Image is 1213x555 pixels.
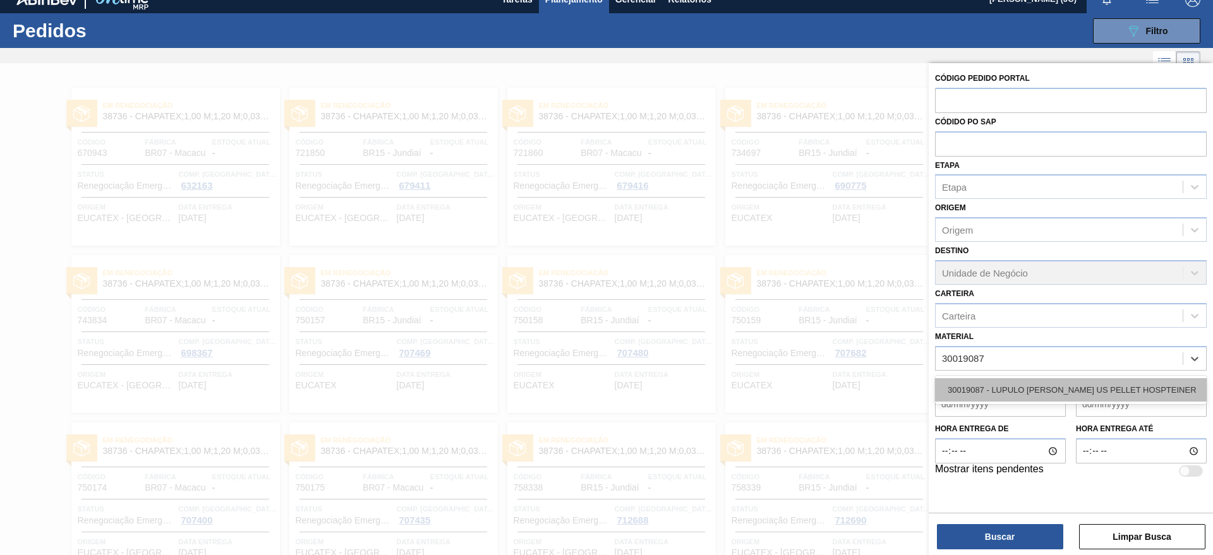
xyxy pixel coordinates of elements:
label: Etapa [935,161,960,170]
div: Visão em Lista [1153,51,1176,75]
label: Hora entrega de [935,420,1066,438]
label: Carteira [935,289,974,298]
h1: Pedidos [13,23,202,38]
div: 30019087 - LUPULO [PERSON_NAME] US PELLET HOSPTEINER [935,378,1207,402]
input: dd/mm/yyyy [1076,391,1207,417]
div: Visão em Cards [1176,51,1200,75]
label: Material [935,332,974,341]
div: Carteira [942,310,975,321]
label: Código Pedido Portal [935,74,1030,83]
div: Origem [942,225,973,236]
label: Destino [935,246,969,255]
label: Hora entrega até [1076,420,1207,438]
label: Origem [935,203,966,212]
span: Filtro [1146,26,1168,36]
div: Etapa [942,182,967,193]
button: Filtro [1093,18,1200,44]
input: dd/mm/yyyy [935,391,1066,417]
label: Mostrar itens pendentes [935,463,1044,479]
label: Códido PO SAP [935,117,996,126]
